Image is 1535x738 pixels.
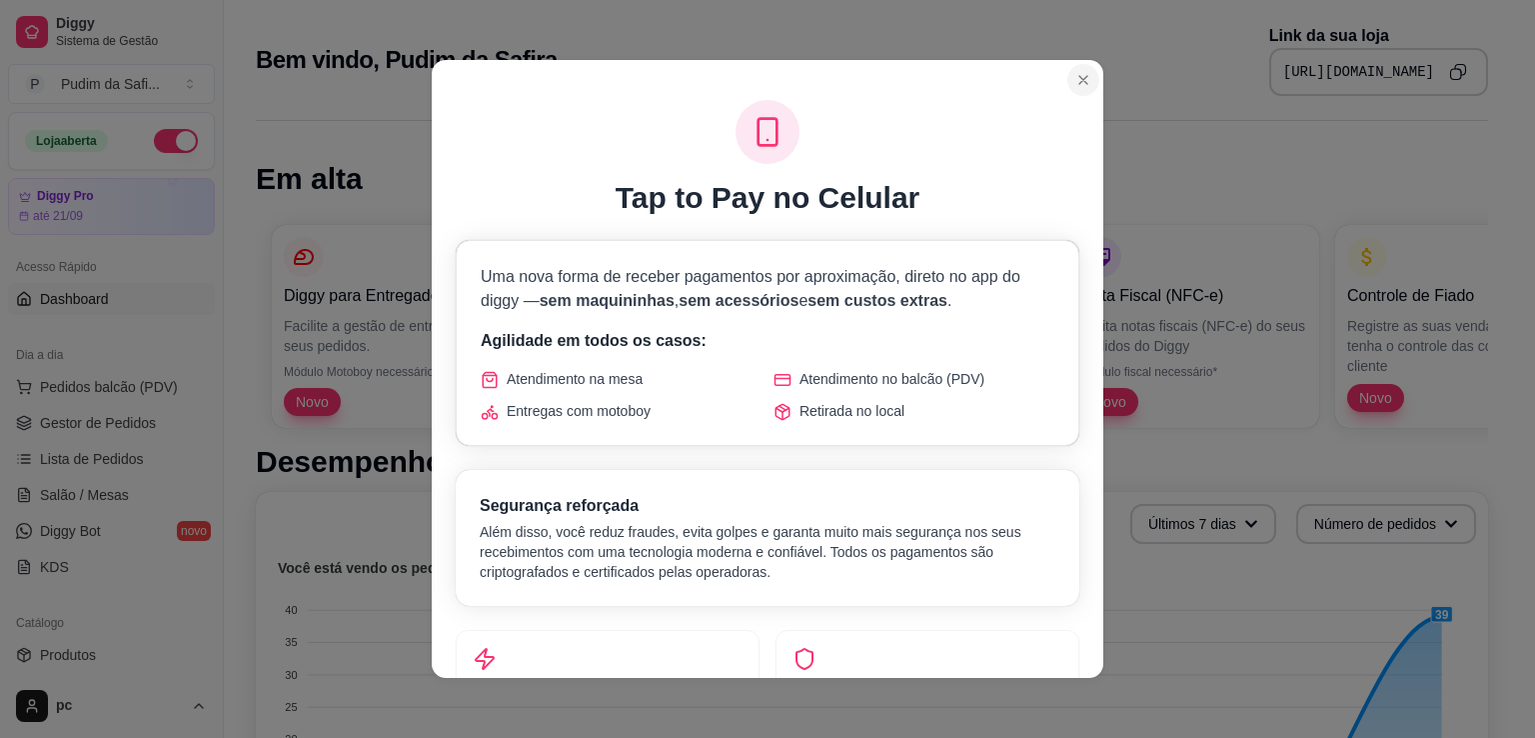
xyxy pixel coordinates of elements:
span: sem maquininhas [540,292,675,309]
p: Uma nova forma de receber pagamentos por aproximação, direto no app do diggy — , e . [481,265,1054,313]
p: Além disso, você reduz fraudes, evita golpes e garanta muito mais segurança nos seus recebimentos... [480,522,1055,582]
span: Atendimento no balcão (PDV) [799,369,984,389]
span: Retirada no local [799,401,904,421]
h1: Tap to Pay no Celular [616,180,920,216]
h3: Segurança reforçada [480,494,1055,518]
p: Agilidade em todos os casos: [481,329,1054,353]
button: Close [1067,64,1099,96]
span: sem custos extras [807,292,947,309]
span: Entregas com motoboy [507,401,651,421]
span: Atendimento na mesa [507,369,643,389]
span: sem acessórios [679,292,798,309]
